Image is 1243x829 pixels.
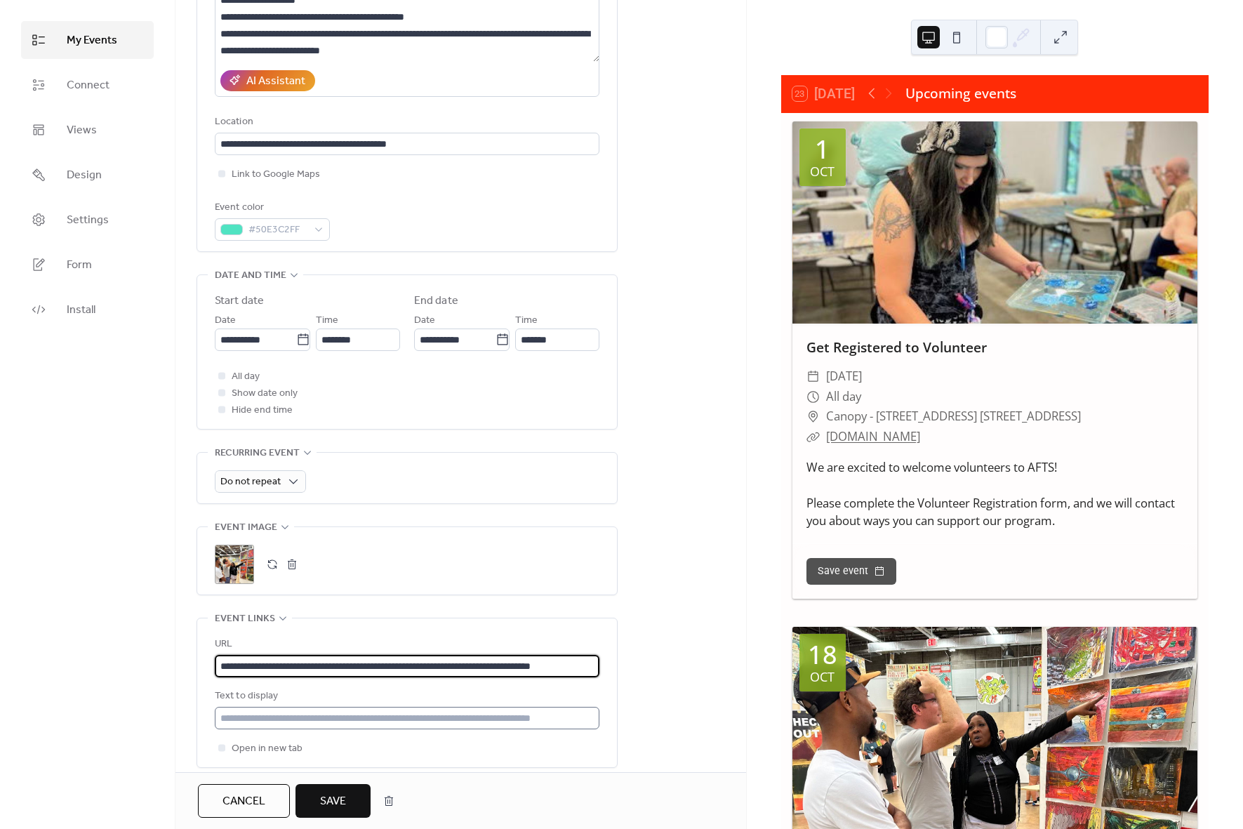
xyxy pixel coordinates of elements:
[810,670,835,683] div: Oct
[815,137,830,162] div: 1
[67,302,95,319] span: Install
[215,199,327,216] div: Event color
[826,428,920,444] a: [DOMAIN_NAME]
[21,21,154,59] a: My Events
[806,387,820,407] div: ​
[21,156,154,194] a: Design
[515,312,538,329] span: Time
[806,427,820,447] div: ​
[414,312,435,329] span: Date
[295,784,371,818] button: Save
[21,201,154,239] a: Settings
[248,222,307,239] span: #50E3C2FF
[232,369,260,385] span: All day
[21,66,154,104] a: Connect
[826,406,1081,427] span: Canopy - [STREET_ADDRESS] [STREET_ADDRESS]
[215,445,300,462] span: Recurring event
[215,688,597,705] div: Text to display
[806,338,987,357] a: Get Registered to Volunteer
[215,312,236,329] span: Date
[232,385,298,402] span: Show date only
[320,793,346,810] span: Save
[67,212,109,229] span: Settings
[232,166,320,183] span: Link to Google Maps
[215,545,254,584] div: ;
[198,784,290,818] button: Cancel
[792,458,1197,529] div: We are excited to welcome volunteers to AFTS! Please complete the Volunteer Registration form, an...
[246,73,305,90] div: AI Assistant
[215,267,286,284] span: Date and time
[806,366,820,387] div: ​
[215,636,597,653] div: URL
[826,387,861,407] span: All day
[810,165,835,178] div: Oct
[67,257,92,274] span: Form
[806,406,820,427] div: ​
[21,246,154,284] a: Form
[215,519,277,536] span: Event image
[67,77,109,94] span: Connect
[21,291,154,329] a: Install
[67,122,97,139] span: Views
[826,366,862,387] span: [DATE]
[222,793,265,810] span: Cancel
[905,84,1016,104] div: Upcoming events
[232,741,303,757] span: Open in new tab
[220,70,315,91] button: AI Assistant
[806,558,896,585] button: Save event
[414,293,458,310] div: End date
[220,472,281,491] span: Do not repeat
[808,642,837,668] div: 18
[215,293,264,310] div: Start date
[215,611,275,628] span: Event links
[316,312,338,329] span: Time
[67,32,117,49] span: My Events
[232,402,293,419] span: Hide end time
[21,111,154,149] a: Views
[215,114,597,131] div: Location
[67,167,102,184] span: Design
